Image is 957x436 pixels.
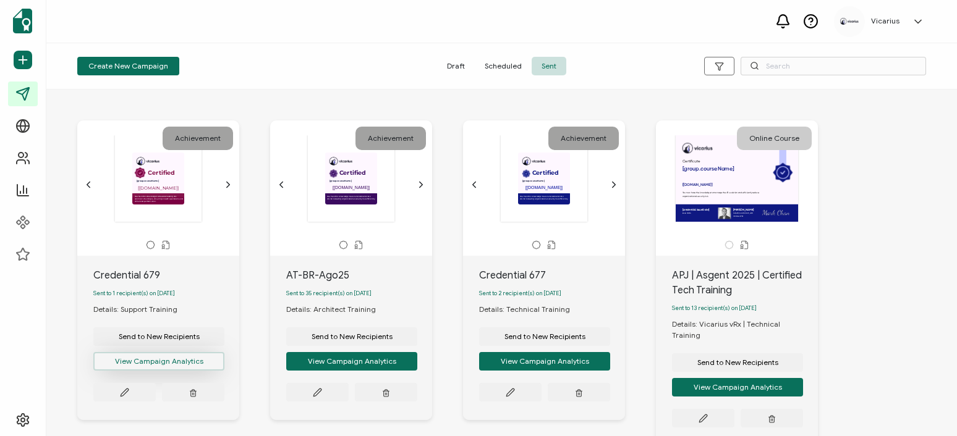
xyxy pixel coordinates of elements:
[276,180,286,190] ion-icon: chevron back outline
[609,180,619,190] ion-icon: chevron forward outline
[479,327,610,346] button: Send to New Recipients
[119,333,200,340] span: Send to New Recipients
[223,180,233,190] ion-icon: chevron forward outline
[504,333,585,340] span: Send to New Recipients
[672,353,803,372] button: Send to New Recipients
[13,9,32,33] img: sertifier-logomark-colored.svg
[672,319,818,341] div: Details: Vicarius vRx | Technical Training
[697,359,778,366] span: Send to New Recipients
[840,18,859,24] img: fe38e04f-28e2-42d5-ac61-7e20dad00ce0.png
[741,57,926,75] input: Search
[672,304,757,312] span: Sent to 13 recipient(s) on [DATE]
[479,304,582,315] div: Details: Technical Training
[871,17,900,25] h5: Vicarius
[479,290,561,297] span: Sent to 2 recipient(s) on [DATE]
[469,180,479,190] ion-icon: chevron back outline
[672,268,818,298] div: APJ | Asgent 2025 | Certified Tech Training
[93,327,224,346] button: Send to New Recipients
[479,352,610,371] button: View Campaign Analytics
[93,290,175,297] span: Sent to 1 recipient(s) on [DATE]
[895,377,957,436] iframe: Chat Widget
[355,127,426,150] div: Achievement
[163,127,233,150] div: Achievement
[286,290,372,297] span: Sent to 35 recipient(s) on [DATE]
[312,333,393,340] span: Send to New Recipients
[93,352,224,371] button: View Campaign Analytics
[437,57,475,75] span: Draft
[88,62,168,70] span: Create New Campaign
[672,378,803,396] button: View Campaign Analytics
[93,268,239,283] div: Credential 679
[416,180,426,190] ion-icon: chevron forward outline
[83,180,93,190] ion-icon: chevron back outline
[479,268,625,283] div: Credential 677
[286,327,417,346] button: Send to New Recipients
[286,268,432,283] div: AT-BR-Ago25
[93,304,190,315] div: Details: Support Training
[475,57,532,75] span: Scheduled
[532,57,566,75] span: Sent
[77,57,179,75] button: Create New Campaign
[286,304,388,315] div: Details: Architect Training
[548,127,619,150] div: Achievement
[286,352,417,371] button: View Campaign Analytics
[737,127,812,150] div: Online Course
